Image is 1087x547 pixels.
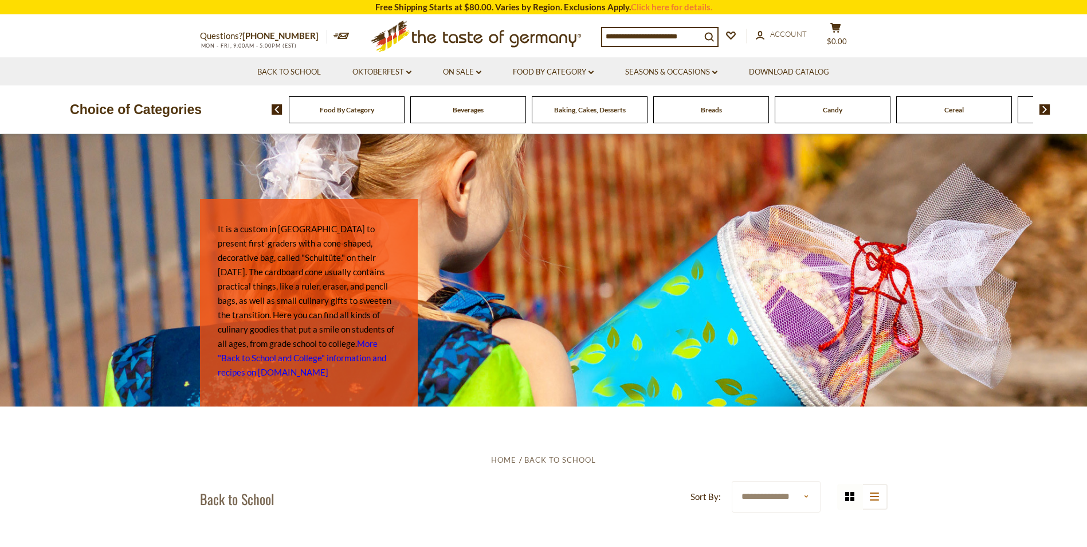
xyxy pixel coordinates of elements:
[352,66,411,79] a: Oktoberfest
[1039,104,1050,115] img: next arrow
[819,22,853,51] button: $0.00
[625,66,717,79] a: Seasons & Occasions
[443,66,481,79] a: On Sale
[218,222,400,380] p: It is a custom in [GEOGRAPHIC_DATA] to present first-graders with a cone-shaped, decorative bag, ...
[701,106,722,114] a: Breads
[944,106,964,114] a: Cereal
[631,2,712,12] a: Click here for details.
[770,29,807,38] span: Account
[513,66,594,79] a: Food By Category
[453,106,484,114] a: Beverages
[554,106,626,114] a: Baking, Cakes, Desserts
[257,66,321,79] a: Back to School
[827,37,847,46] span: $0.00
[320,106,374,114] a: Food By Category
[756,28,807,41] a: Account
[272,104,282,115] img: previous arrow
[690,490,721,504] label: Sort By:
[200,42,297,49] span: MON - FRI, 9:00AM - 5:00PM (EST)
[749,66,829,79] a: Download Catalog
[218,338,386,377] a: More "Back to School and College" information and recipes on [DOMAIN_NAME]
[242,30,319,41] a: [PHONE_NUMBER]
[524,455,596,464] a: Back to School
[200,490,274,507] h1: Back to School
[491,455,516,464] a: Home
[200,29,327,44] p: Questions?
[823,106,842,114] a: Candy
